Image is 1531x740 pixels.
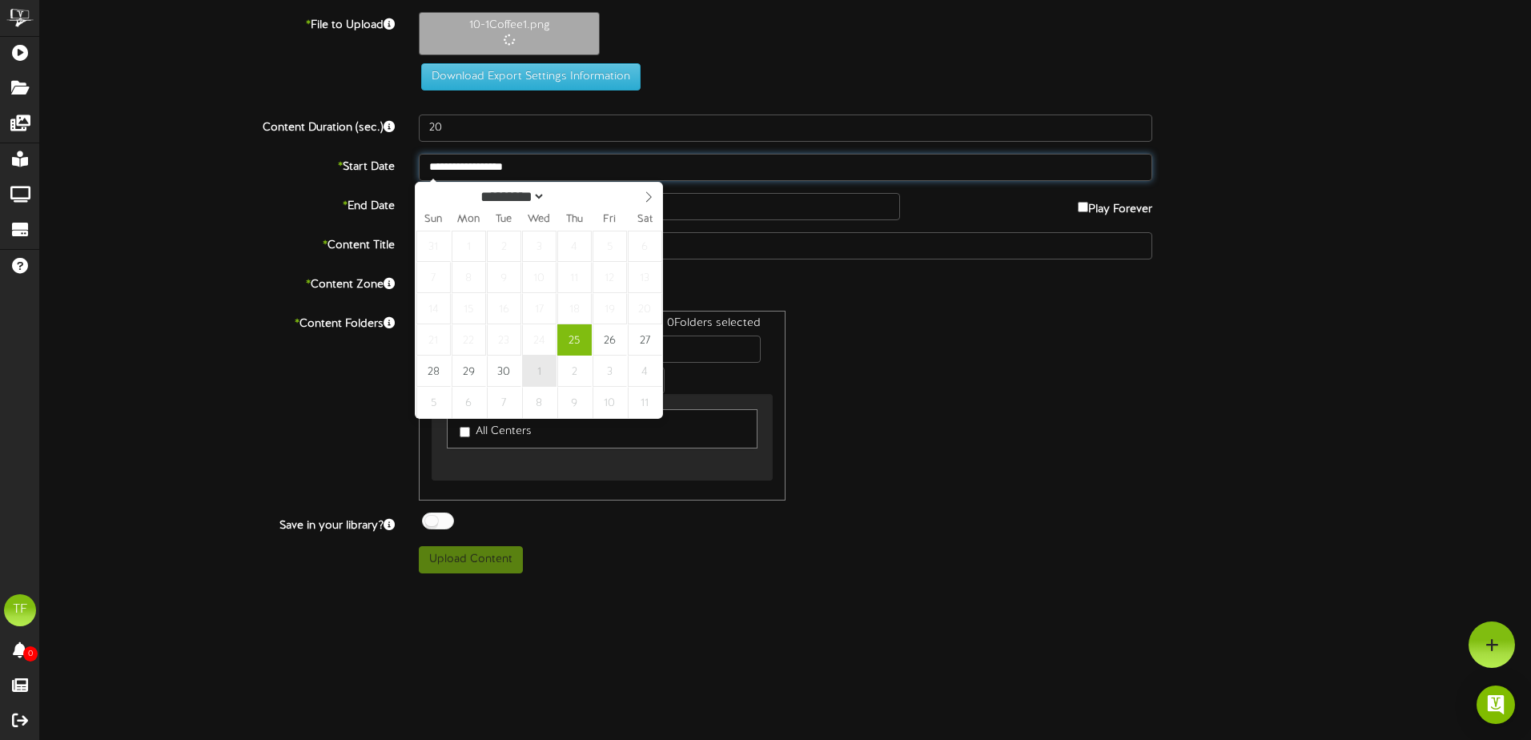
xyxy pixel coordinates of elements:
[421,63,641,90] button: Download Export Settings Information
[460,427,470,437] input: All Centers
[28,193,407,215] label: End Date
[487,231,521,262] span: September 2, 2025
[413,70,641,82] a: Download Export Settings Information
[522,262,557,293] span: September 10, 2025
[451,215,486,225] span: Mon
[416,215,451,225] span: Sun
[452,356,486,387] span: September 29, 2025
[628,293,662,324] span: September 20, 2025
[1477,686,1515,724] div: Open Intercom Messenger
[522,356,557,387] span: October 1, 2025
[419,232,1152,259] input: Title of this Content
[28,311,407,332] label: Content Folders
[627,215,662,225] span: Sat
[28,513,407,534] label: Save in your library?
[416,356,451,387] span: September 28, 2025
[28,115,407,136] label: Content Duration (sec.)
[522,231,557,262] span: September 3, 2025
[1078,193,1152,218] label: Play Forever
[452,387,486,418] span: October 6, 2025
[487,324,521,356] span: September 23, 2025
[557,387,592,418] span: October 9, 2025
[452,324,486,356] span: September 22, 2025
[557,262,592,293] span: September 11, 2025
[592,215,627,225] span: Fri
[593,231,627,262] span: September 5, 2025
[416,324,451,356] span: September 21, 2025
[416,231,451,262] span: August 31, 2025
[557,293,592,324] span: September 18, 2025
[522,293,557,324] span: September 17, 2025
[4,594,36,626] div: TF
[460,418,532,440] label: All Centers
[593,387,627,418] span: October 10, 2025
[416,387,451,418] span: October 5, 2025
[557,356,592,387] span: October 2, 2025
[486,215,521,225] span: Tue
[545,188,603,205] input: Year
[1078,202,1088,212] input: Play Forever
[419,546,523,573] button: Upload Content
[23,646,38,662] span: 0
[628,356,662,387] span: October 4, 2025
[487,356,521,387] span: September 30, 2025
[522,387,557,418] span: October 8, 2025
[557,215,592,225] span: Thu
[628,231,662,262] span: September 6, 2025
[28,12,407,34] label: File to Upload
[487,262,521,293] span: September 9, 2025
[593,356,627,387] span: October 3, 2025
[557,324,592,356] span: September 25, 2025
[593,324,627,356] span: September 26, 2025
[521,215,557,225] span: Wed
[522,324,557,356] span: September 24, 2025
[28,154,407,175] label: Start Date
[557,231,592,262] span: September 4, 2025
[628,387,662,418] span: October 11, 2025
[416,262,451,293] span: September 7, 2025
[628,262,662,293] span: September 13, 2025
[452,262,486,293] span: September 8, 2025
[452,293,486,324] span: September 15, 2025
[28,271,407,293] label: Content Zone
[28,232,407,254] label: Content Title
[416,293,451,324] span: September 14, 2025
[593,262,627,293] span: September 12, 2025
[593,293,627,324] span: September 19, 2025
[487,387,521,418] span: October 7, 2025
[487,293,521,324] span: September 16, 2025
[452,231,486,262] span: September 1, 2025
[628,324,662,356] span: September 27, 2025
